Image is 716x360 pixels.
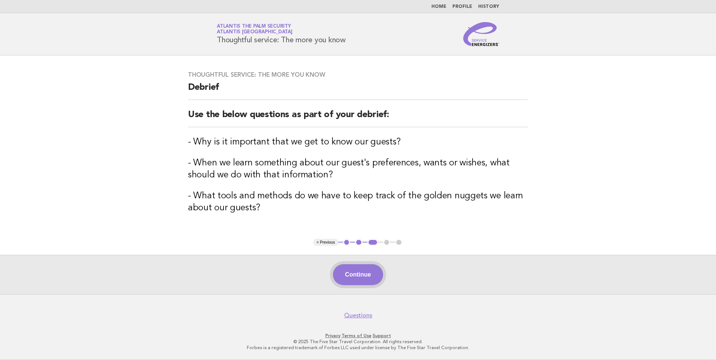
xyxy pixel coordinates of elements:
a: Atlantis The Palm SecurityAtlantis [GEOGRAPHIC_DATA] [217,24,292,34]
h3: - What tools and methods do we have to keep track of the golden nuggets we learn about our guests? [188,190,528,214]
button: Continue [333,264,383,285]
a: Support [373,333,391,338]
h3: Thoughtful service: The more you know [188,71,528,79]
p: © 2025 The Five Star Travel Corporation. All rights reserved. [129,339,587,345]
h3: - When we learn something about our guest's preferences, wants or wishes, what should we do with ... [188,157,528,181]
a: Questions [344,312,372,319]
h2: Debrief [188,82,528,100]
button: 1 [343,239,351,246]
a: Terms of Use [342,333,371,338]
span: Atlantis [GEOGRAPHIC_DATA] [217,30,292,35]
button: 2 [355,239,362,246]
button: < Previous [313,239,338,246]
h2: Use the below questions as part of your debrief: [188,109,528,127]
a: Privacy [325,333,340,338]
a: History [478,4,499,9]
h3: - Why is it important that we get to know our guests? [188,136,528,148]
a: Profile [452,4,472,9]
h1: Thoughtful service: The more you know [217,24,346,44]
a: Home [431,4,446,9]
p: · · [129,333,587,339]
p: Forbes is a registered trademark of Forbes LLC used under license by The Five Star Travel Corpora... [129,345,587,351]
img: Service Energizers [463,22,499,46]
button: 3 [367,239,378,246]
